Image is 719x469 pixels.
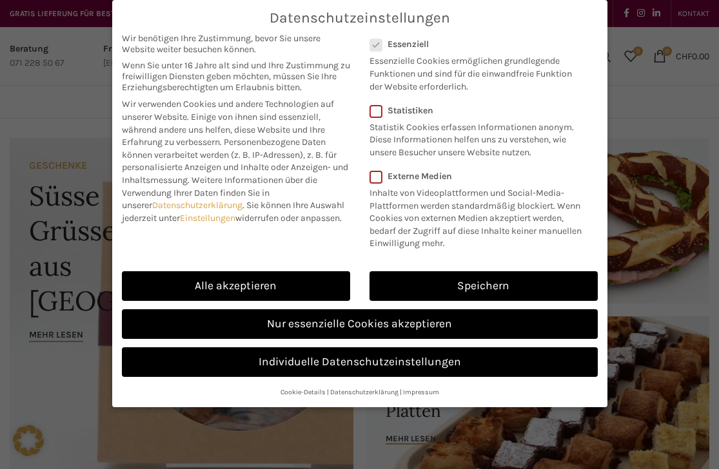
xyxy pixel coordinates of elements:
a: Alle akzeptieren [122,271,350,301]
label: Externe Medien [369,171,589,182]
label: Essenziell [369,39,581,50]
a: Individuelle Datenschutzeinstellungen [122,347,598,377]
a: Speichern [369,271,598,301]
p: Essenzielle Cookies ermöglichen grundlegende Funktionen und sind für die einwandfreie Funktion de... [369,50,581,93]
span: Datenschutzeinstellungen [270,10,450,26]
a: Einstellungen [180,213,235,224]
a: Datenschutzerklärung [152,200,242,211]
span: Wir benötigen Ihre Zustimmung, bevor Sie unsere Website weiter besuchen können. [122,33,350,55]
span: Weitere Informationen über die Verwendung Ihrer Daten finden Sie in unserer . [122,175,317,211]
a: Cookie-Details [281,388,326,396]
span: Personenbezogene Daten können verarbeitet werden (z. B. IP-Adressen), z. B. für personalisierte A... [122,137,348,186]
span: Sie können Ihre Auswahl jederzeit unter widerrufen oder anpassen. [122,200,344,224]
label: Statistiken [369,105,581,116]
p: Inhalte von Videoplattformen und Social-Media-Plattformen werden standardmäßig blockiert. Wenn Co... [369,182,589,250]
a: Impressum [403,388,439,396]
span: Wir verwenden Cookies und andere Technologien auf unserer Website. Einige von ihnen sind essenzie... [122,99,334,148]
a: Nur essenzielle Cookies akzeptieren [122,309,598,339]
a: Datenschutzerklärung [330,388,399,396]
span: Wenn Sie unter 16 Jahre alt sind und Ihre Zustimmung zu freiwilligen Diensten geben möchten, müss... [122,60,350,93]
p: Statistik Cookies erfassen Informationen anonym. Diese Informationen helfen uns zu verstehen, wie... [369,116,581,159]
